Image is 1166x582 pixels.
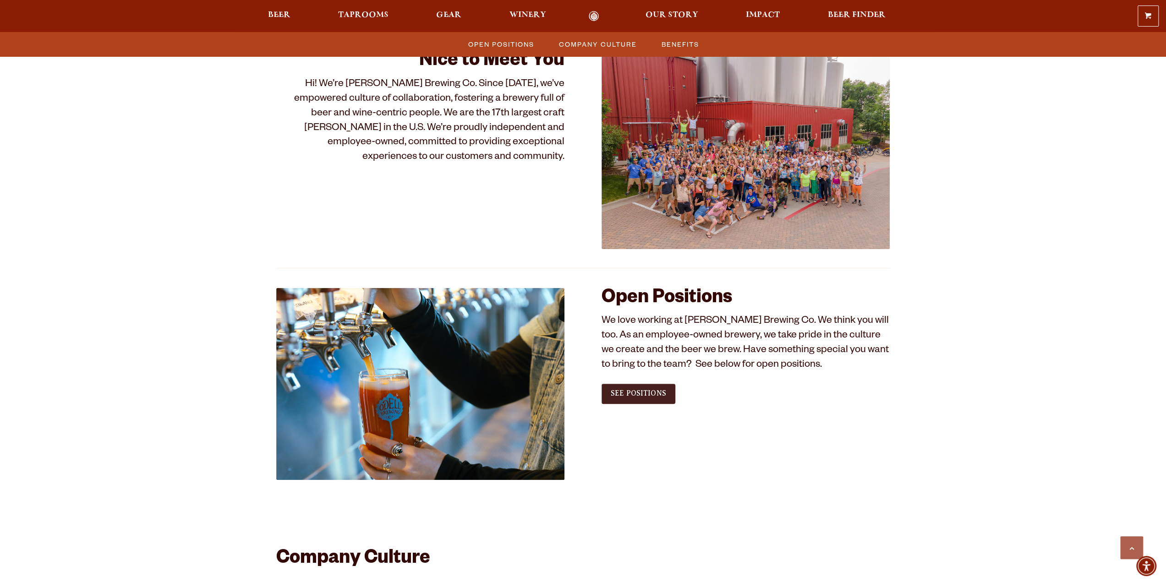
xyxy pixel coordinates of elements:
[656,38,704,51] a: Benefits
[1136,556,1156,576] div: Accessibility Menu
[640,11,704,22] a: Our Story
[602,315,890,373] p: We love working at [PERSON_NAME] Brewing Co. We think you will too. As an employee-owned brewery,...
[268,11,290,19] span: Beer
[276,51,565,73] h2: Nice to Meet You
[662,38,699,51] span: Benefits
[468,38,534,51] span: Open Positions
[430,11,467,22] a: Gear
[276,549,890,571] h2: Company Culture
[553,38,641,51] a: Company Culture
[436,11,461,19] span: Gear
[821,11,891,22] a: Beer Finder
[740,11,786,22] a: Impact
[276,288,565,480] img: Jobs_1
[332,11,394,22] a: Taprooms
[746,11,780,19] span: Impact
[611,389,666,397] span: See Positions
[509,11,546,19] span: Winery
[559,38,637,51] span: Company Culture
[463,38,539,51] a: Open Positions
[504,11,552,22] a: Winery
[827,11,885,19] span: Beer Finder
[602,33,890,249] img: 51399232252_e3c7efc701_k (2)
[338,11,389,19] span: Taprooms
[577,11,611,22] a: Odell Home
[1120,536,1143,559] a: Scroll to top
[602,288,890,310] h2: Open Positions
[646,11,698,19] span: Our Story
[602,384,675,404] a: See Positions
[294,79,564,163] span: Hi! We’re [PERSON_NAME] Brewing Co. Since [DATE], we’ve empowered culture of collaboration, foste...
[262,11,296,22] a: Beer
